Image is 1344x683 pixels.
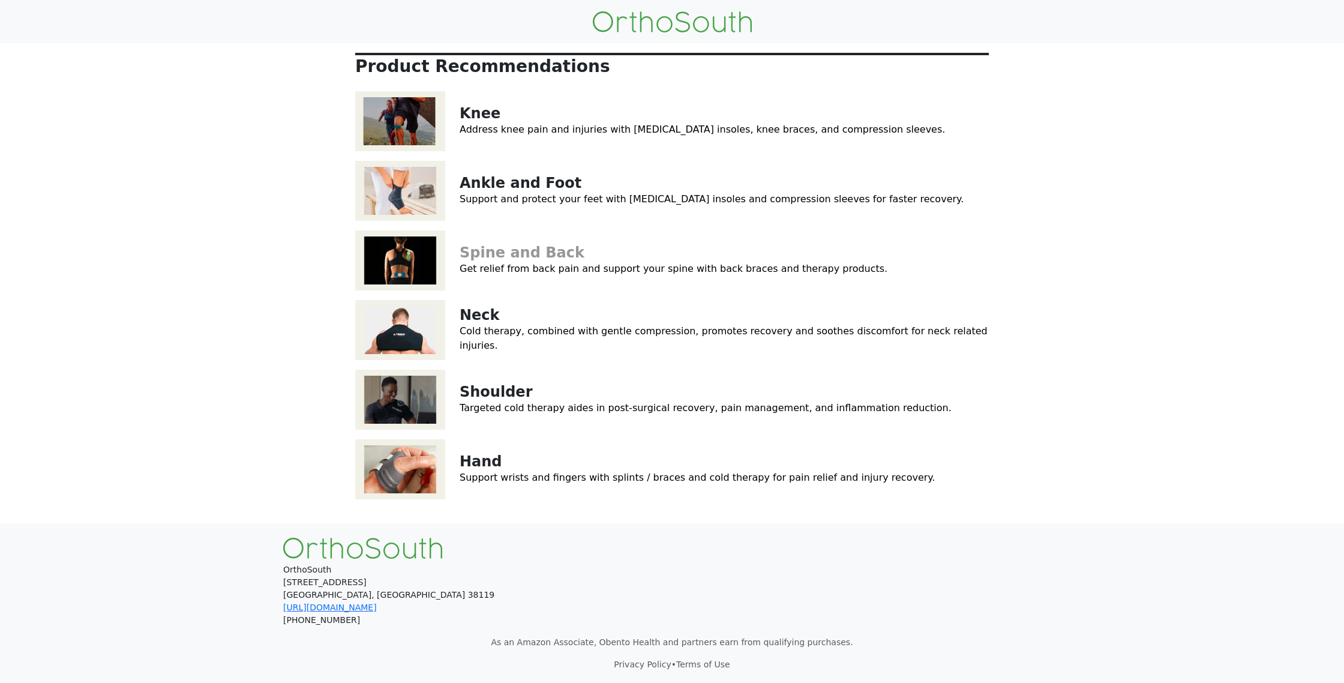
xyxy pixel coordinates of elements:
a: Spine and Back [460,244,584,261]
img: Knee [355,91,445,151]
a: Neck [460,307,500,323]
img: OrthoSouth [593,11,752,32]
a: Privacy Policy [614,660,671,669]
img: Ankle and Foot [355,161,445,221]
a: Ankle and Foot [460,175,581,191]
img: Hand [355,439,445,499]
img: Shoulder [355,370,445,430]
a: Address knee pain and injuries with [MEDICAL_DATA] insoles, knee braces, and compression sleeves. [460,124,945,135]
a: [URL][DOMAIN_NAME] [283,603,377,612]
img: Spine and Back [355,230,445,290]
p: As an Amazon Associate, Obento Health and partners earn from qualifying purchases. [283,636,1061,649]
a: Get relief from back pain and support your spine with back braces and therapy products. [460,263,887,274]
a: Support wrists and fingers with splints / braces and cold therapy for pain relief and injury reco... [460,472,935,483]
a: Targeted cold therapy aides in post-surgical recovery, pain management, and inflammation reduction. [460,402,952,414]
a: Knee [460,105,500,122]
img: OrthoSouth [283,538,442,559]
a: Support and protect your feet with [MEDICAL_DATA] insoles and compression sleeves for faster reco... [460,193,964,205]
img: Neck [355,300,445,360]
p: Product Recommendations [355,56,989,77]
a: Terms of Use [676,660,730,669]
a: Cold therapy, combined with gentle compression, promotes recovery and soothes discomfort for neck... [460,325,988,351]
p: OrthoSouth [STREET_ADDRESS] [GEOGRAPHIC_DATA], [GEOGRAPHIC_DATA] 38119 [PHONE_NUMBER] [283,564,1061,627]
a: Hand [460,453,502,470]
a: Shoulder [460,384,532,400]
p: • [283,658,1061,671]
